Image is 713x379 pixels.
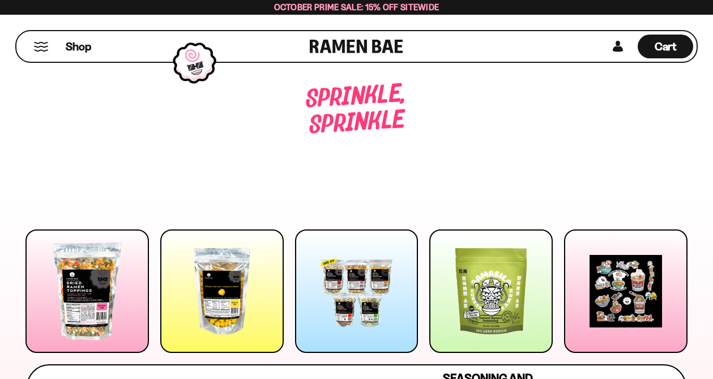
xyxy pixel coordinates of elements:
span: Shop [66,39,91,54]
button: Mobile Menu Trigger [33,42,49,52]
div: Cart [638,31,693,62]
a: Shop [66,35,91,58]
span: Cart [655,40,677,53]
span: October Prime Sale: 15% off Sitewide [274,2,439,12]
